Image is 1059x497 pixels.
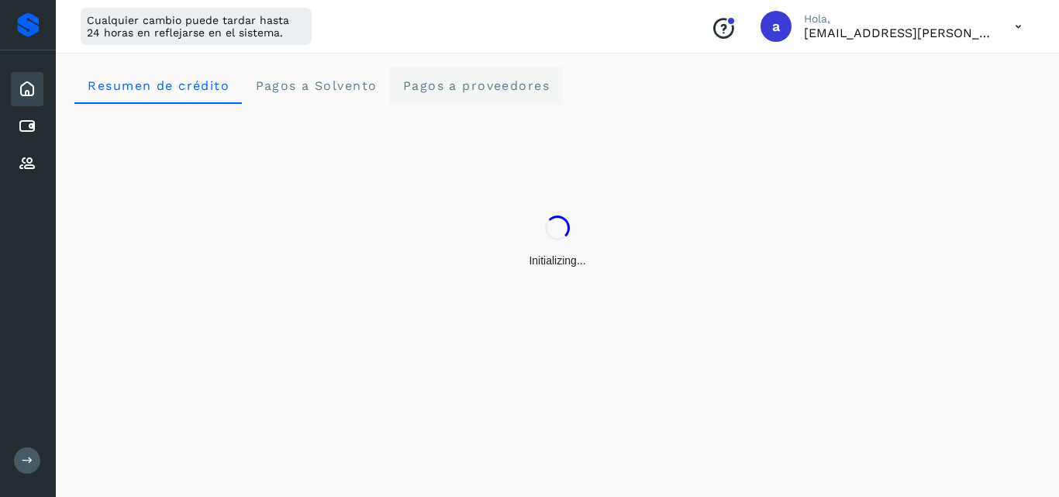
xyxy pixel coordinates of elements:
[254,78,377,93] span: Pagos a Solvento
[81,8,312,45] div: Cualquier cambio puede tardar hasta 24 horas en reflejarse en el sistema.
[804,12,990,26] p: Hola,
[87,78,229,93] span: Resumen de crédito
[804,26,990,40] p: aide.jimenez@seacargo.com
[11,72,43,106] div: Inicio
[11,147,43,181] div: Proveedores
[11,109,43,143] div: Cuentas por pagar
[402,78,550,93] span: Pagos a proveedores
